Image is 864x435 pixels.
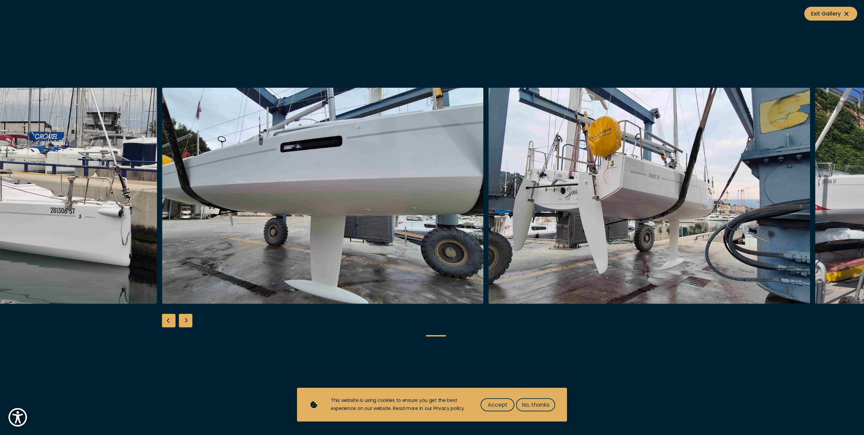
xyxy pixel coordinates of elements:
div: This website is using cookies to ensure you get the best experience on our website. Read more in ... [331,397,467,413]
div: Previous slide [162,314,175,327]
button: Exit Gallery [804,7,857,21]
a: Privacy policy [433,405,464,412]
img: Merk&Merk [489,88,810,304]
div: Next slide [179,314,192,327]
span: No, thanks [522,401,549,409]
img: Merk&Merk [162,88,484,304]
button: No, thanks [516,398,555,411]
span: Exit Gallery [811,9,850,18]
button: Show Accessibility Preferences [7,406,29,428]
button: Accept [481,398,514,411]
span: Accept [488,401,508,409]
